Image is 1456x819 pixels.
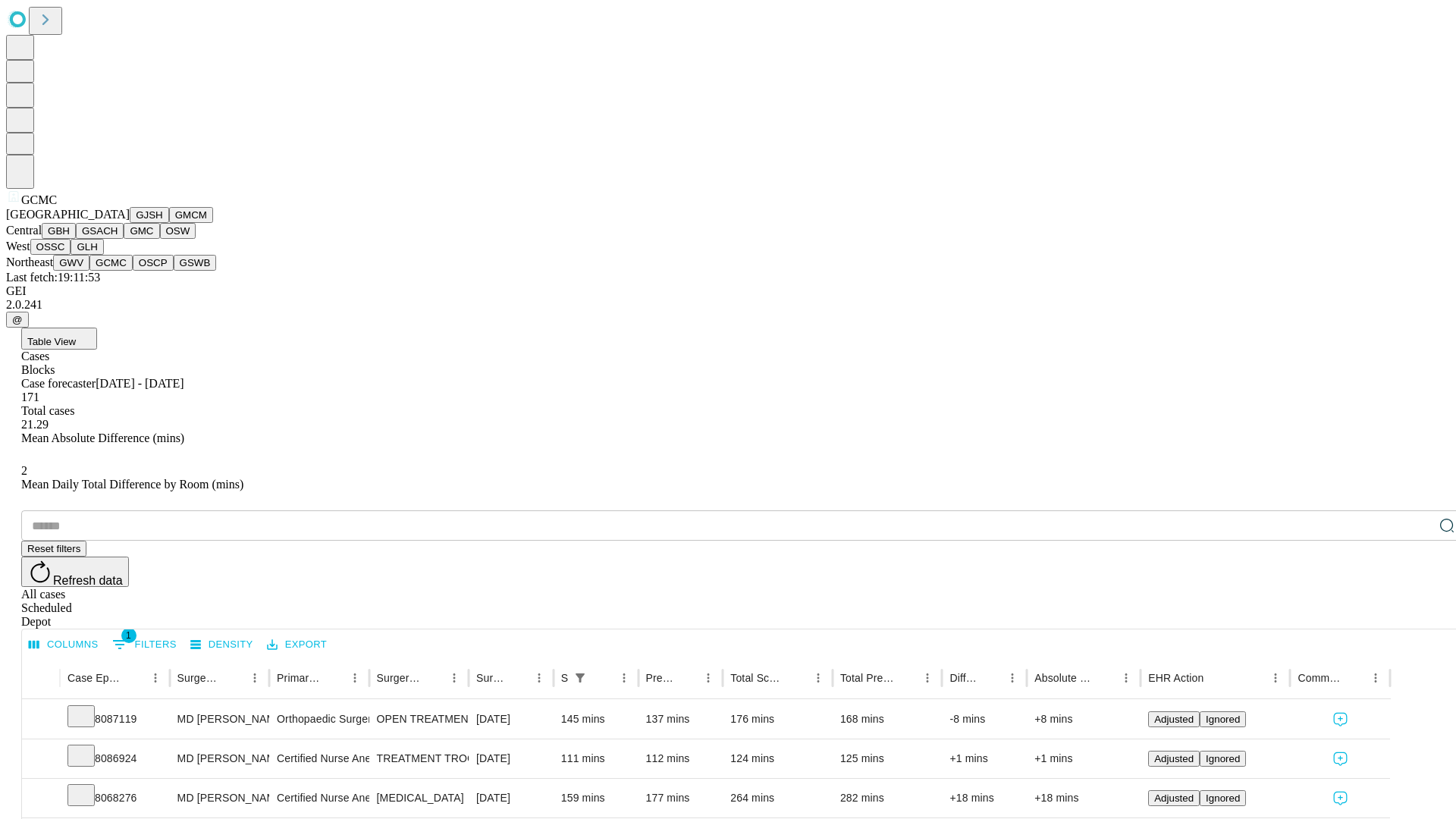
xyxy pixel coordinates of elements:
[6,312,29,328] button: @
[160,223,196,239] button: OSW
[1034,700,1133,739] div: +8 mins
[67,779,162,817] div: 8068276
[949,779,1019,817] div: +18 mins
[1206,714,1240,725] span: Ignored
[476,739,546,778] div: [DATE]
[21,328,97,350] button: Table View
[377,779,461,817] div: [MEDICAL_DATA]
[840,779,935,817] div: 282 mins
[1200,711,1246,727] button: Ignored
[646,700,716,739] div: 137 mins
[377,700,461,739] div: OPEN TREATMENT DISTAL RADIAL INTRA-ARTICULAR FRACTURE OR EPIPHYSEAL SEPARATION [MEDICAL_DATA] 2 F...
[53,255,89,271] button: GWV
[529,667,550,689] button: Menu
[377,739,461,778] div: TREATMENT TROCHANTERIC [MEDICAL_DATA] FRACTURE INTERMEDULLARY ROD
[1148,711,1200,727] button: Adjusted
[1344,667,1365,689] button: Sort
[730,739,825,778] div: 124 mins
[1154,714,1194,725] span: Adjusted
[476,779,546,817] div: [DATE]
[377,672,421,684] div: Surgery Name
[21,391,39,403] span: 171
[67,672,122,684] div: Case Epic Id
[21,478,243,491] span: Mean Daily Total Difference by Room (mins)
[1002,667,1023,689] button: Menu
[177,700,262,739] div: MD [PERSON_NAME]
[561,779,631,817] div: 159 mins
[344,667,366,689] button: Menu
[476,700,546,739] div: [DATE]
[12,314,23,325] span: @
[1206,792,1240,804] span: Ignored
[277,672,321,684] div: Primary Service
[6,298,1450,312] div: 2.0.241
[21,541,86,557] button: Reset filters
[730,672,785,684] div: Total Scheduled Duration
[177,672,221,684] div: Surgeon Name
[1034,779,1133,817] div: +18 mins
[21,404,74,417] span: Total cases
[21,431,184,444] span: Mean Absolute Difference (mins)
[1116,667,1137,689] button: Menu
[561,739,631,778] div: 111 mins
[89,255,133,271] button: GCMC
[1034,739,1133,778] div: +1 mins
[1094,667,1116,689] button: Sort
[949,672,979,684] div: Difference
[6,284,1450,298] div: GEI
[145,667,166,689] button: Menu
[174,255,217,271] button: GSWB
[646,672,676,684] div: Predicted In Room Duration
[6,271,100,284] span: Last fetch: 19:11:53
[444,667,465,689] button: Menu
[133,255,174,271] button: OSCP
[917,667,938,689] button: Menu
[6,224,42,237] span: Central
[507,667,529,689] button: Sort
[730,700,825,739] div: 176 mins
[21,418,49,431] span: 21.29
[570,667,591,689] div: 1 active filter
[124,223,159,239] button: GMC
[1148,672,1203,684] div: EHR Action
[6,208,130,221] span: [GEOGRAPHIC_DATA]
[646,739,716,778] div: 112 mins
[592,667,613,689] button: Sort
[71,239,103,255] button: GLH
[21,557,129,587] button: Refresh data
[30,239,71,255] button: OSSC
[277,779,361,817] div: Certified Nurse Anesthetist
[1205,667,1226,689] button: Sort
[169,207,213,223] button: GMCM
[981,667,1002,689] button: Sort
[30,746,52,773] button: Expand
[67,739,162,778] div: 8086924
[27,336,76,347] span: Table View
[840,700,935,739] div: 168 mins
[676,667,698,689] button: Sort
[698,667,719,689] button: Menu
[21,377,96,390] span: Case forecaster
[21,464,27,477] span: 2
[840,739,935,778] div: 125 mins
[263,633,331,657] button: Export
[27,543,80,554] span: Reset filters
[121,628,136,643] span: 1
[323,667,344,689] button: Sort
[223,667,244,689] button: Sort
[21,193,57,206] span: GCMC
[53,574,123,587] span: Refresh data
[6,240,30,253] span: West
[30,786,52,812] button: Expand
[730,779,825,817] div: 264 mins
[1154,792,1194,804] span: Adjusted
[1034,672,1093,684] div: Absolute Difference
[808,667,829,689] button: Menu
[422,667,444,689] button: Sort
[1148,790,1200,806] button: Adjusted
[1206,753,1240,764] span: Ignored
[277,739,361,778] div: Certified Nurse Anesthetist
[96,377,184,390] span: [DATE] - [DATE]
[1265,667,1286,689] button: Menu
[1154,753,1194,764] span: Adjusted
